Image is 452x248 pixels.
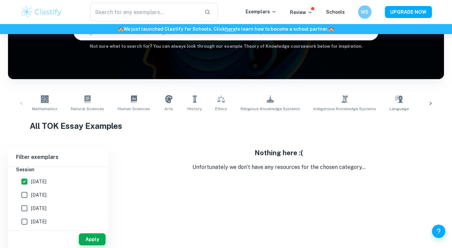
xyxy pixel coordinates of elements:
[31,218,46,225] span: [DATE]
[1,25,451,33] h6: We just launched Clastify for Schools. Click to learn how to become a school partner.
[361,8,368,16] h6: WS
[71,106,104,112] span: Natural Sciences
[246,8,277,15] p: Exemplars
[390,106,409,112] span: Language
[290,9,313,16] p: Review
[326,9,345,15] a: Schools
[215,106,227,112] span: Ethics
[225,26,236,32] a: here
[30,120,422,132] h1: All TOK Essay Examples
[79,233,106,245] button: Apply
[432,225,445,238] button: Help and Feedback
[31,191,46,199] span: [DATE]
[385,6,432,18] button: UPGRADE NOW
[31,178,46,185] span: [DATE]
[31,205,46,212] span: [DATE]
[118,106,150,112] span: Human Sciences
[187,106,202,112] span: History
[8,43,444,50] h6: Not sure what to search for? You can always look through our example Theory of Knowledge coursewo...
[32,106,57,112] span: Mathematics
[328,26,334,32] span: 🏫
[241,106,300,112] span: Religious Knowledge Systems
[358,5,371,19] button: WS
[16,166,100,173] h6: Session
[8,148,108,167] h6: Filter exemplars
[20,5,63,19] img: Clastify logo
[114,148,444,158] h5: Nothing here :(
[90,3,199,21] input: Search for any exemplars...
[118,26,124,32] span: 🏫
[164,106,173,112] span: Arts
[313,106,376,112] span: Indigenous Knowledge Systems
[114,163,444,171] p: Unfortunately we don't have any resources for the chosen category...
